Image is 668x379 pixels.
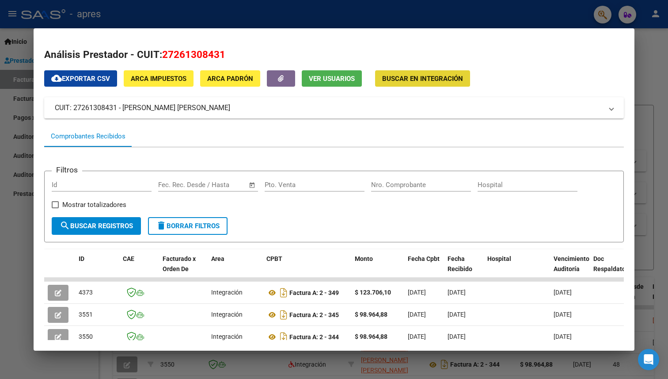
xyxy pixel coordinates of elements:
[375,70,470,87] button: Buscar en Integración
[202,181,245,189] input: Fecha fin
[60,222,133,230] span: Buscar Registros
[554,255,589,272] span: Vencimiento Auditoría
[404,249,444,288] datatable-header-cell: Fecha Cpbt
[211,333,243,340] span: Integración
[156,222,220,230] span: Borrar Filtros
[289,289,339,296] strong: Factura A: 2 - 349
[278,330,289,344] i: Descargar documento
[355,311,387,318] strong: $ 98.964,88
[355,289,391,296] strong: $ 123.706,10
[289,333,339,341] strong: Factura A: 2 - 344
[638,349,659,370] div: Open Intercom Messenger
[408,333,426,340] span: [DATE]
[302,70,362,87] button: Ver Usuarios
[79,333,93,340] span: 3550
[124,70,194,87] button: ARCA Impuestos
[79,289,93,296] span: 4373
[119,249,159,288] datatable-header-cell: CAE
[263,249,351,288] datatable-header-cell: CPBT
[444,249,484,288] datatable-header-cell: Fecha Recibido
[247,180,257,190] button: Open calendar
[159,249,208,288] datatable-header-cell: Facturado x Orden De
[51,75,110,83] span: Exportar CSV
[355,255,373,262] span: Monto
[55,103,603,113] mat-panel-title: CUIT: 27261308431 - [PERSON_NAME] [PERSON_NAME]
[351,249,404,288] datatable-header-cell: Monto
[75,249,119,288] datatable-header-cell: ID
[382,75,463,83] span: Buscar en Integración
[278,308,289,322] i: Descargar documento
[163,255,196,272] span: Facturado x Orden De
[593,255,633,272] span: Doc Respaldatoria
[448,255,472,272] span: Fecha Recibido
[355,333,387,340] strong: $ 98.964,88
[448,289,466,296] span: [DATE]
[408,311,426,318] span: [DATE]
[554,311,572,318] span: [DATE]
[554,333,572,340] span: [DATE]
[44,97,624,119] mat-expansion-panel-header: CUIT: 27261308431 - [PERSON_NAME] [PERSON_NAME]
[131,75,186,83] span: ARCA Impuestos
[211,311,243,318] span: Integración
[408,255,440,262] span: Fecha Cpbt
[211,255,224,262] span: Area
[62,199,126,210] span: Mostrar totalizadores
[289,311,339,318] strong: Factura A: 2 - 345
[408,289,426,296] span: [DATE]
[79,311,93,318] span: 3551
[207,75,253,83] span: ARCA Padrón
[448,311,466,318] span: [DATE]
[51,73,62,84] mat-icon: cloud_download
[200,70,260,87] button: ARCA Padrón
[52,164,82,176] h3: Filtros
[44,70,117,87] button: Exportar CSV
[266,255,282,262] span: CPBT
[52,217,141,235] button: Buscar Registros
[211,289,243,296] span: Integración
[158,181,194,189] input: Fecha inicio
[156,220,167,231] mat-icon: delete
[448,333,466,340] span: [DATE]
[51,131,125,142] div: Comprobantes Recibidos
[484,249,550,288] datatable-header-cell: Hospital
[148,217,228,235] button: Borrar Filtros
[590,249,643,288] datatable-header-cell: Doc Respaldatoria
[79,255,84,262] span: ID
[44,47,624,62] h2: Análisis Prestador - CUIT:
[554,289,572,296] span: [DATE]
[60,220,70,231] mat-icon: search
[208,249,263,288] datatable-header-cell: Area
[487,255,511,262] span: Hospital
[550,249,590,288] datatable-header-cell: Vencimiento Auditoría
[278,286,289,300] i: Descargar documento
[123,255,134,262] span: CAE
[162,49,225,60] span: 27261308431
[309,75,355,83] span: Ver Usuarios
